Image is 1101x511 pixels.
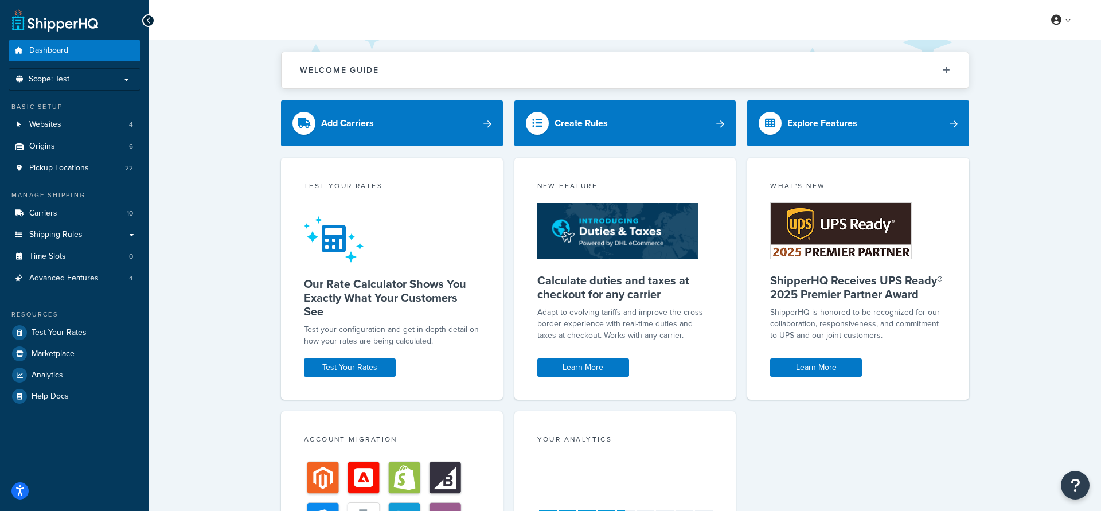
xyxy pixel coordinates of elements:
span: Websites [29,120,61,130]
span: Origins [29,142,55,151]
span: 22 [125,163,133,173]
span: 0 [129,252,133,262]
span: Shipping Rules [29,230,83,240]
div: Create Rules [555,115,608,131]
div: Test your configuration and get in-depth detail on how your rates are being calculated. [304,324,480,347]
li: Carriers [9,203,140,224]
a: Shipping Rules [9,224,140,245]
a: Add Carriers [281,100,503,146]
a: Origins6 [9,136,140,157]
div: Test your rates [304,181,480,194]
span: 4 [129,120,133,130]
a: Pickup Locations22 [9,158,140,179]
div: Account Migration [304,434,480,447]
span: Carriers [29,209,57,219]
span: 6 [129,142,133,151]
li: Websites [9,114,140,135]
a: Carriers10 [9,203,140,224]
span: Analytics [32,370,63,380]
span: 4 [129,274,133,283]
li: Advanced Features [9,268,140,289]
span: Marketplace [32,349,75,359]
span: Test Your Rates [32,328,87,338]
div: Explore Features [787,115,857,131]
a: Time Slots0 [9,246,140,267]
a: Marketplace [9,344,140,364]
a: Create Rules [514,100,736,146]
p: ShipperHQ is honored to be recognized for our collaboration, responsiveness, and commitment to UP... [770,307,946,341]
a: Explore Features [747,100,969,146]
p: Adapt to evolving tariffs and improve the cross-border experience with real-time duties and taxes... [537,307,713,341]
div: Manage Shipping [9,190,140,200]
div: Add Carriers [321,115,374,131]
a: Learn More [537,358,629,377]
div: Your Analytics [537,434,713,447]
a: Test Your Rates [9,322,140,343]
a: Help Docs [9,386,140,407]
span: Time Slots [29,252,66,262]
span: Scope: Test [29,75,69,84]
h5: ShipperHQ Receives UPS Ready® 2025 Premier Partner Award [770,274,946,301]
a: Learn More [770,358,862,377]
span: 10 [127,209,133,219]
li: Time Slots [9,246,140,267]
h2: Welcome Guide [300,66,379,75]
a: Dashboard [9,40,140,61]
div: Resources [9,310,140,319]
div: What's New [770,181,946,194]
span: Help Docs [32,392,69,401]
a: Analytics [9,365,140,385]
span: Pickup Locations [29,163,89,173]
a: Test Your Rates [304,358,396,377]
button: Open Resource Center [1061,471,1090,500]
button: Welcome Guide [282,52,969,88]
span: Advanced Features [29,274,99,283]
div: Basic Setup [9,102,140,112]
a: Websites4 [9,114,140,135]
h5: Calculate duties and taxes at checkout for any carrier [537,274,713,301]
li: Pickup Locations [9,158,140,179]
span: Dashboard [29,46,68,56]
a: Advanced Features4 [9,268,140,289]
h5: Our Rate Calculator Shows You Exactly What Your Customers See [304,277,480,318]
div: New Feature [537,181,713,194]
li: Origins [9,136,140,157]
